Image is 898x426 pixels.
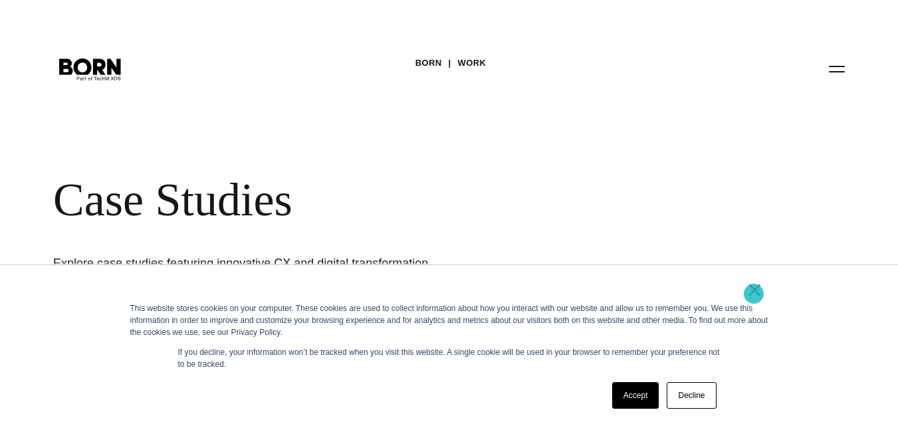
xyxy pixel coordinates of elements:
[178,346,721,370] p: If you decline, your information won’t be tracked when you visit this website. A single cookie wi...
[747,284,763,296] a: ×
[458,53,487,73] a: Work
[667,382,716,409] a: Decline
[130,302,768,338] div: This website stores cookies on your computer. These cookies are used to collect information about...
[415,53,442,73] a: BORN
[53,173,811,227] div: Case Studies
[821,54,853,82] button: Open
[612,382,659,409] a: Accept
[53,254,452,291] h1: Explore case studies featuring innovative CX and digital transformation solutions across a range ...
